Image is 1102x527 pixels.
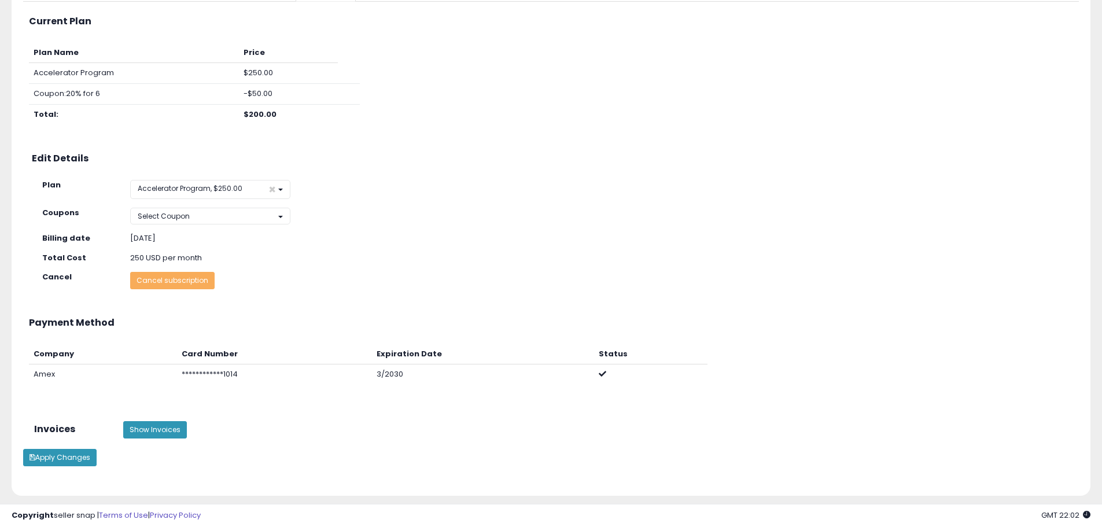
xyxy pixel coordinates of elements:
h3: Current Plan [29,16,1073,27]
button: Cancel subscription [130,272,215,289]
td: Amex [29,364,177,385]
th: Expiration Date [372,344,594,364]
th: Plan Name [29,43,239,63]
td: $250.00 [239,63,338,84]
button: Show Invoices [123,421,187,438]
th: Company [29,344,177,364]
h3: Edit Details [32,153,1070,164]
strong: Billing date [42,233,90,244]
b: Total: [34,109,58,120]
td: 3/2030 [372,364,594,385]
td: Coupon: 20% for 6 [29,84,239,105]
h3: Invoices [34,424,106,434]
button: Accelerator Program, $250.00 × [130,180,290,199]
strong: Coupons [42,207,79,218]
strong: Copyright [12,510,54,521]
div: seller snap | | [12,510,201,521]
td: -$50.00 [239,84,338,105]
strong: Cancel [42,271,72,282]
button: Apply Changes [23,449,97,466]
span: Select Coupon [138,211,190,221]
div: 250 USD per month [121,253,385,264]
a: Privacy Policy [150,510,201,521]
th: Status [594,344,708,364]
strong: Plan [42,179,61,190]
th: Price [239,43,338,63]
h3: Payment Method [29,318,1073,328]
strong: Total Cost [42,252,86,263]
button: Select Coupon [130,208,290,224]
span: Accelerator Program, $250.00 [138,183,242,193]
a: Terms of Use [99,510,148,521]
span: × [268,183,276,196]
b: $200.00 [244,109,277,120]
span: 2025-08-15 22:02 GMT [1041,510,1090,521]
div: [DATE] [130,233,376,244]
td: Accelerator Program [29,63,239,84]
th: Card Number [177,344,372,364]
